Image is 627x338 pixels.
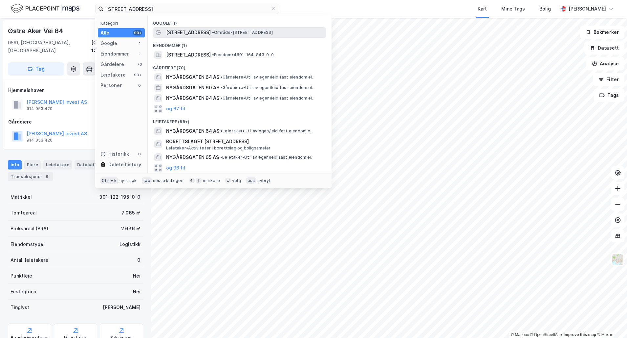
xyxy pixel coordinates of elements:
a: Mapbox [511,332,529,337]
div: Transaksjoner [8,172,53,181]
div: Leietakere [43,160,72,169]
img: Z [612,253,624,266]
span: • [220,155,222,160]
span: NYGÅRDSGATEN 64 AS [166,73,219,81]
span: Gårdeiere • Utl. av egen/leid fast eiendom el. [221,96,313,101]
div: Alle [100,29,109,37]
div: esc [246,177,256,184]
div: 1 [137,51,142,56]
div: Historikk [100,150,129,158]
div: Eiendommer [100,50,129,58]
div: Tomteareal [11,209,37,217]
button: Analyse [586,57,624,70]
button: Filter [593,73,624,86]
span: • [221,75,223,79]
div: Personer [100,81,122,89]
div: 99+ [133,30,142,35]
div: Logistikk [119,240,141,248]
div: 914 053 420 [27,138,53,143]
div: 99+ [133,72,142,78]
div: Tinglyst [11,304,29,311]
a: Improve this map [564,332,596,337]
span: BORETTSLAGET [STREET_ADDRESS] [166,138,324,146]
div: Kategori [100,21,145,26]
div: Leietakere [100,71,126,79]
div: 0 [137,83,142,88]
div: Kart [478,5,487,13]
div: Delete history [108,161,141,169]
button: Bokmerker [580,26,624,39]
span: NYGÅRDSGATEN 65 AS [166,153,219,161]
div: Bruksareal (BRA) [11,225,48,233]
span: [STREET_ADDRESS] [166,51,211,59]
div: 0 [137,256,141,264]
div: Østre Aker Vei 64 [8,26,64,36]
div: 2 636 ㎡ [121,225,141,233]
div: Google (1) [148,15,332,27]
span: NYGÅRDSGATEN 94 AS [166,94,219,102]
span: Leietaker • Aktiviteter i borettslag og boligsameier [166,146,270,151]
span: Gårdeiere • Utl. av egen/leid fast eiendom el. [221,75,313,80]
div: 0581, [GEOGRAPHIC_DATA], [GEOGRAPHIC_DATA] [8,39,91,55]
div: Ctrl + k [100,177,118,184]
div: Datasett [75,160,99,169]
div: [GEOGRAPHIC_DATA], 122/195 [91,39,143,55]
div: [PERSON_NAME] [103,304,141,311]
button: Datasett [584,41,624,55]
span: [STREET_ADDRESS] [166,29,211,36]
div: Hjemmelshaver [8,86,143,94]
div: Eiendomstype [11,240,43,248]
div: 70 [137,62,142,67]
div: Gårdeiere [100,60,124,68]
div: Antall leietakere [11,256,48,264]
div: 914 053 420 [27,106,53,111]
div: Nei [133,288,141,296]
div: [PERSON_NAME] [569,5,606,13]
div: 5 [44,173,50,180]
button: og 67 til [166,105,185,113]
div: Mine Tags [501,5,525,13]
div: Nei [133,272,141,280]
iframe: Chat Widget [594,306,627,338]
div: tab [142,177,152,184]
span: • [221,96,223,101]
span: NYGÅRDSGATEN 64 AS [166,127,219,135]
div: velg [232,178,241,183]
div: 1 [137,41,142,46]
button: og 96 til [166,164,185,172]
div: neste kategori [153,178,184,183]
div: Punktleie [11,272,32,280]
button: Tags [594,89,624,102]
span: NYGÅRDSGATEN 60 AS [166,84,219,92]
span: Gårdeiere • Utl. av egen/leid fast eiendom el. [221,85,313,90]
a: OpenStreetMap [530,332,562,337]
img: logo.f888ab2527a4732fd821a326f86c7f29.svg [11,3,79,14]
div: Matrikkel [11,193,32,201]
div: avbryt [257,178,271,183]
div: nytt søk [119,178,137,183]
div: markere [203,178,220,183]
div: Eiere [24,160,41,169]
button: Tag [8,62,64,76]
span: Område • [STREET_ADDRESS] [212,30,273,35]
div: 0 [137,151,142,157]
div: Info [8,160,22,169]
div: 7 065 ㎡ [121,209,141,217]
div: Gårdeiere [8,118,143,126]
span: Eiendom • 4601-164-843-0-0 [212,52,274,57]
span: • [212,30,214,35]
span: Leietaker • Utl. av egen/leid fast eiendom el. [220,155,312,160]
input: Søk på adresse, matrikkel, gårdeiere, leietakere eller personer [103,4,271,14]
span: • [221,128,223,133]
div: Leietakere (99+) [148,114,332,126]
div: Google [100,39,117,47]
div: 301-122-195-0-0 [99,193,141,201]
div: Bolig [539,5,551,13]
span: Leietaker • Utl. av egen/leid fast eiendom el. [221,128,313,134]
span: • [221,85,223,90]
div: Eiendommer (1) [148,38,332,50]
div: Gårdeiere (70) [148,60,332,72]
span: • [212,52,214,57]
div: Festegrunn [11,288,36,296]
